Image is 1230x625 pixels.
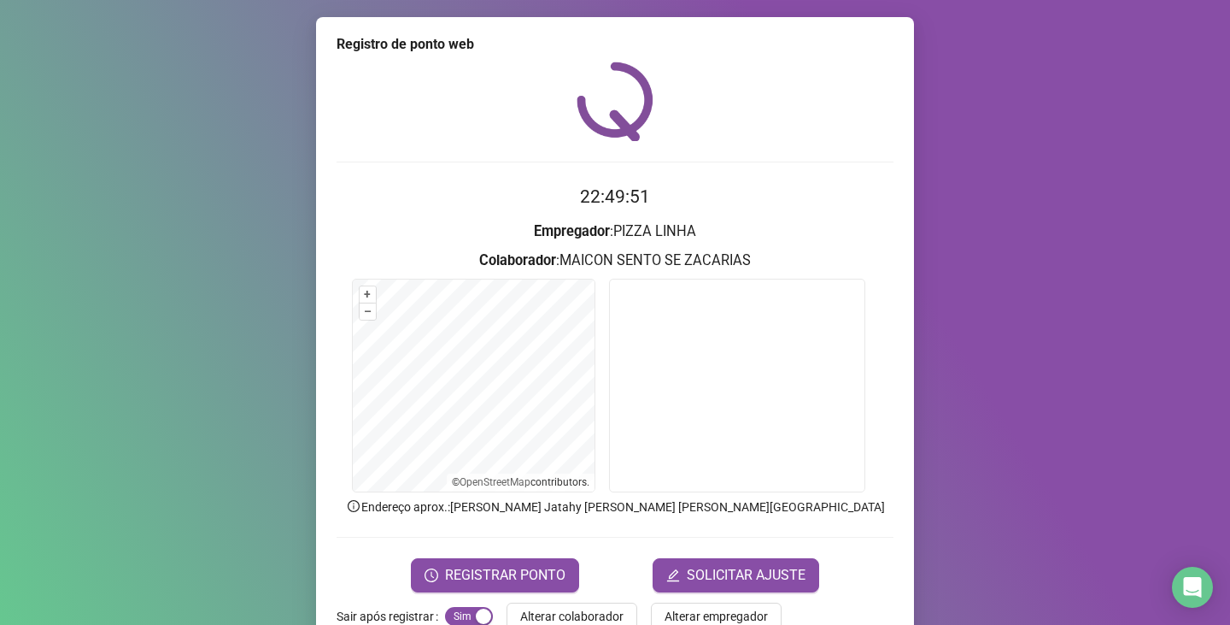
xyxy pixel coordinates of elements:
[577,62,653,141] img: QRPoint
[653,558,819,593] button: editSOLICITAR AJUSTE
[1172,567,1213,608] div: Open Intercom Messenger
[337,221,893,243] h3: : PIZZA LINHA
[337,34,893,55] div: Registro de ponto web
[479,252,556,268] strong: Colaborador
[580,186,650,207] time: 22:49:51
[425,569,438,582] span: clock-circle
[445,565,565,586] span: REGISTRAR PONTO
[346,498,361,514] span: info-circle
[666,569,680,582] span: edit
[360,304,376,320] button: –
[460,476,530,488] a: OpenStreetMap
[687,565,805,586] span: SOLICITAR AJUSTE
[411,558,579,593] button: REGISTRAR PONTO
[360,286,376,303] button: +
[452,476,589,488] li: © contributors.
[534,223,610,239] strong: Empregador
[337,498,893,516] p: Endereço aprox. : [PERSON_NAME] Jatahy [PERSON_NAME] [PERSON_NAME][GEOGRAPHIC_DATA]
[337,250,893,272] h3: : MAICON SENTO SE ZACARIAS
